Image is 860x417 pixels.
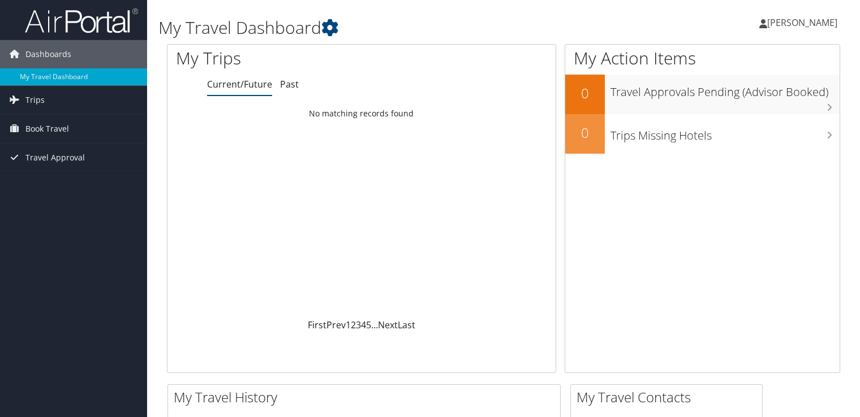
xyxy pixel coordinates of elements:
a: First [308,319,326,331]
span: Trips [25,86,45,114]
h2: My Travel History [174,388,560,407]
h1: My Travel Dashboard [158,16,618,40]
a: 4 [361,319,366,331]
a: Next [378,319,398,331]
a: Prev [326,319,346,331]
span: [PERSON_NAME] [767,16,837,29]
span: Dashboards [25,40,71,68]
h2: 0 [565,84,605,103]
a: 0Travel Approvals Pending (Advisor Booked) [565,75,840,114]
h3: Travel Approvals Pending (Advisor Booked) [610,79,840,100]
img: airportal-logo.png [25,7,138,34]
a: Past [280,78,299,90]
a: Current/Future [207,78,272,90]
h2: 0 [565,123,605,142]
td: No matching records found [167,103,556,124]
h1: My Action Items [565,46,840,70]
h2: My Travel Contacts [577,388,762,407]
a: 3 [356,319,361,331]
a: Last [398,319,415,331]
h3: Trips Missing Hotels [610,122,840,144]
a: 5 [366,319,371,331]
a: 2 [351,319,356,331]
a: 0Trips Missing Hotels [565,114,840,154]
span: Book Travel [25,115,69,143]
a: [PERSON_NAME] [759,6,849,40]
span: … [371,319,378,331]
h1: My Trips [176,46,385,70]
a: 1 [346,319,351,331]
span: Travel Approval [25,144,85,172]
